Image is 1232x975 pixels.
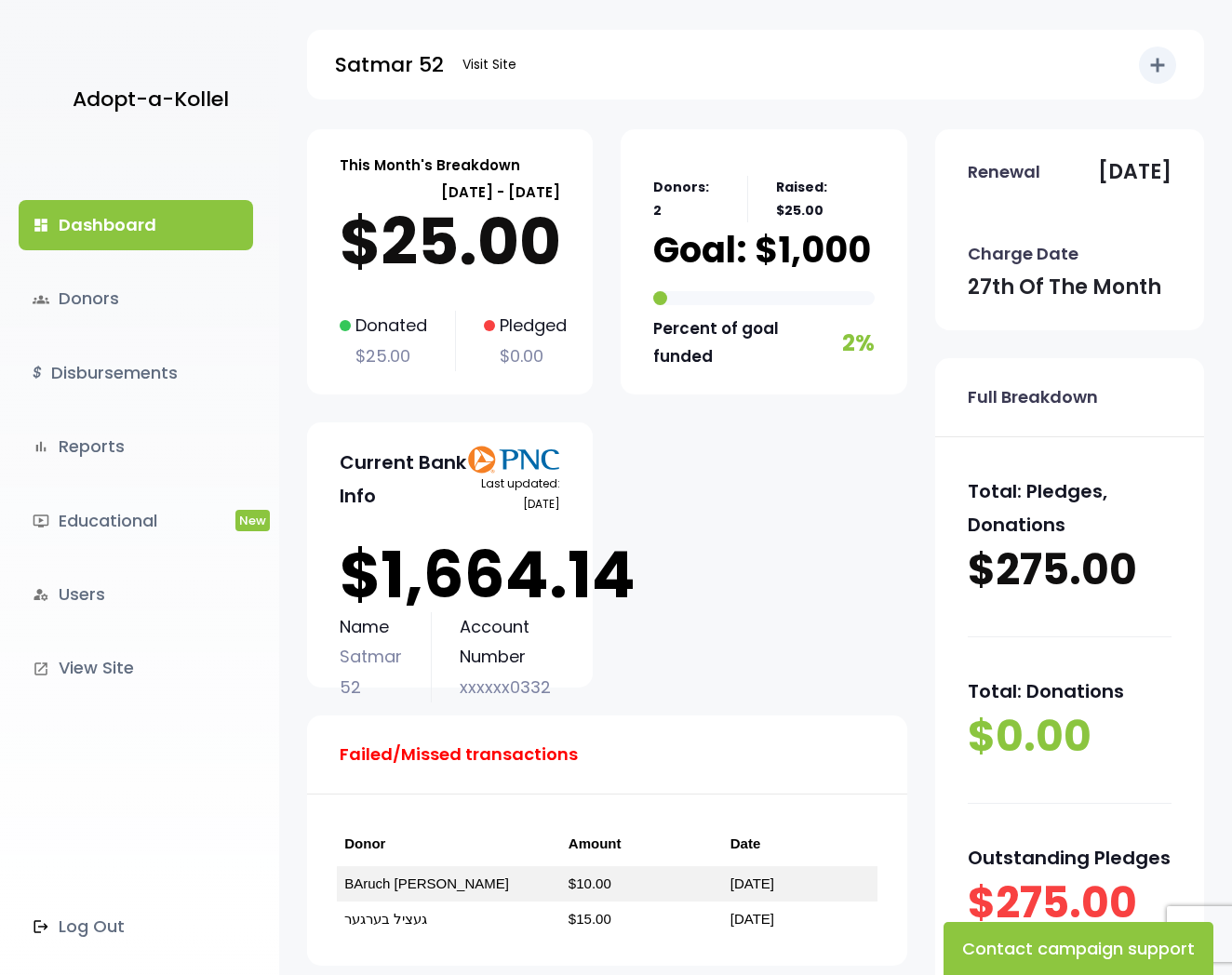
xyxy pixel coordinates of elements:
[1139,47,1176,84] button: add
[968,541,1172,599] p: $275.00
[19,274,253,324] a: groupsDonors
[340,642,403,702] p: Satmar 52
[340,153,520,178] p: This Month's Breakdown
[19,643,253,693] a: launchView Site
[569,911,611,927] a: $15.00
[340,180,560,205] p: [DATE] - [DATE]
[340,341,427,371] p: $25.00
[33,291,49,308] span: groups
[484,311,567,341] p: Pledged
[653,314,837,371] p: Percent of goal funded
[968,674,1172,708] p: Total: Donations
[340,205,560,279] p: $25.00
[968,875,1172,932] p: $275.00
[484,341,567,371] p: $0.00
[337,822,561,866] th: Donor
[561,822,723,866] th: Amount
[340,740,578,769] p: Failed/Missed transactions
[1146,54,1169,76] i: add
[968,382,1098,412] p: Full Breakdown
[73,81,229,118] p: Adopt-a-Kollel
[460,673,560,702] p: xxxxxx0332
[1098,154,1172,191] p: [DATE]
[776,176,875,222] p: Raised: $25.00
[33,661,49,677] i: launch
[19,421,253,472] a: bar_chartReports
[33,586,49,603] i: manage_accounts
[33,513,49,529] i: ondemand_video
[19,569,253,620] a: manage_accountsUsers
[730,875,774,891] a: [DATE]
[653,176,718,222] p: Donors: 2
[460,612,560,673] p: Account Number
[19,348,253,398] a: $Disbursements
[235,510,270,531] span: New
[344,875,509,891] a: BAruch [PERSON_NAME]
[968,239,1078,269] p: Charge Date
[653,232,871,268] p: Goal: $1,000
[467,446,560,474] img: PNClogo.svg
[33,217,49,234] i: dashboard
[340,612,403,642] p: Name
[335,47,444,84] p: Satmar 52
[944,922,1213,975] button: Contact campaign support
[19,496,253,546] a: ondemand_videoEducationalNew
[467,474,560,514] p: Last updated: [DATE]
[730,911,774,927] a: [DATE]
[33,360,42,387] i: $
[340,446,467,513] p: Current Bank Info
[968,474,1172,541] p: Total: Pledges, Donations
[33,438,49,455] i: bar_chart
[968,269,1161,306] p: 27th of the month
[453,47,526,83] a: Visit Site
[968,157,1040,187] p: Renewal
[19,902,253,952] a: Log Out
[569,875,611,891] a: $10.00
[19,200,253,250] a: dashboardDashboard
[340,538,560,612] p: $1,664.14
[723,822,877,866] th: Date
[63,54,229,144] a: Adopt-a-Kollel
[968,708,1172,766] p: $0.00
[340,311,427,341] p: Donated
[842,323,875,363] p: 2%
[344,911,427,927] a: געציל בערגער
[968,841,1172,875] p: Outstanding Pledges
